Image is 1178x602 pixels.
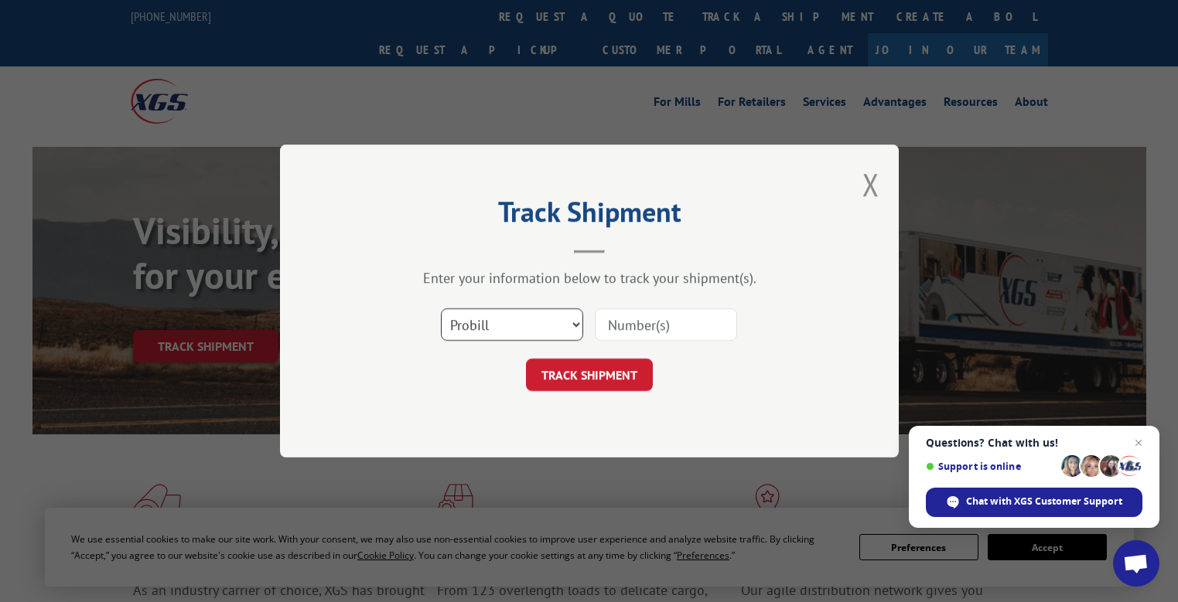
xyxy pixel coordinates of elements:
div: Enter your information below to track your shipment(s). [357,269,821,287]
h2: Track Shipment [357,201,821,230]
div: Open chat [1113,540,1159,587]
div: Chat with XGS Customer Support [926,488,1142,517]
span: Close chat [1129,434,1148,452]
span: Chat with XGS Customer Support [966,495,1122,508]
span: Support is online [926,461,1056,472]
button: Close modal [862,164,879,205]
input: Number(s) [595,308,737,341]
span: Questions? Chat with us! [926,437,1142,449]
button: TRACK SHIPMENT [526,359,653,391]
